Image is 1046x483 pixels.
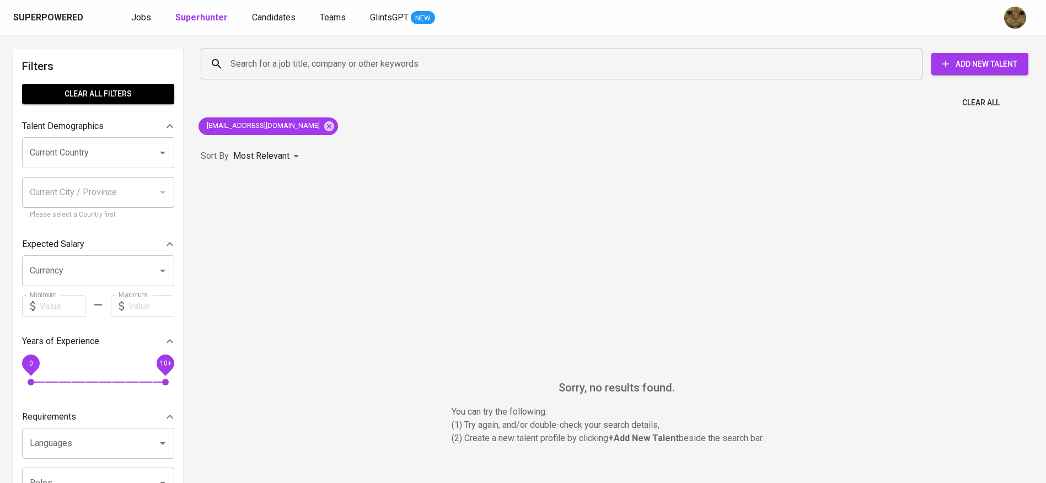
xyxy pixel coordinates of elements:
[199,117,338,135] div: [EMAIL_ADDRESS][DOMAIN_NAME]
[22,115,174,137] div: Talent Demographics
[411,13,435,24] span: NEW
[962,96,1000,110] span: Clear All
[452,418,782,432] p: (1) Try again, and/or double-check your search details,
[958,93,1004,113] button: Clear All
[940,57,1020,71] span: Add New Talent
[175,12,228,23] b: Superhunter
[175,11,230,25] a: Superhunter
[22,233,174,255] div: Expected Salary
[22,84,174,104] button: Clear All filters
[320,11,348,25] a: Teams
[452,405,782,418] p: You can try the following :
[22,57,174,75] h6: Filters
[22,335,99,348] p: Years of Experience
[128,295,174,317] input: Value
[233,146,303,167] div: Most Relevant
[29,359,33,367] span: 0
[201,149,229,163] p: Sort By
[252,12,296,23] span: Candidates
[159,359,171,367] span: 10+
[931,53,1028,75] button: Add New Talent
[31,87,165,101] span: Clear All filters
[155,436,170,451] button: Open
[22,410,76,423] p: Requirements
[40,295,85,317] input: Value
[370,11,435,25] a: GlintsGPT NEW
[320,12,346,23] span: Teams
[30,210,167,221] p: Please select a Country first
[131,12,151,23] span: Jobs
[13,9,100,26] a: Superpoweredapp logo
[233,149,289,163] p: Most Relevant
[13,12,83,24] div: Superpowered
[22,238,84,251] p: Expected Salary
[608,433,679,443] b: + Add New Talent
[370,12,409,23] span: GlintsGPT
[155,145,170,160] button: Open
[155,263,170,278] button: Open
[201,379,1033,396] h6: Sorry, no results found.
[199,121,326,131] span: [EMAIL_ADDRESS][DOMAIN_NAME]
[534,202,700,367] img: yH5BAEAAAAALAAAAAABAAEAAAIBRAA7
[22,120,104,133] p: Talent Demographics
[22,406,174,428] div: Requirements
[452,432,782,445] p: (2) Create a new talent profile by clicking beside the search bar.
[131,11,153,25] a: Jobs
[85,9,100,26] img: app logo
[252,11,298,25] a: Candidates
[1004,7,1026,29] img: ec6c0910-f960-4a00-a8f8-c5744e41279e.jpg
[22,330,174,352] div: Years of Experience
